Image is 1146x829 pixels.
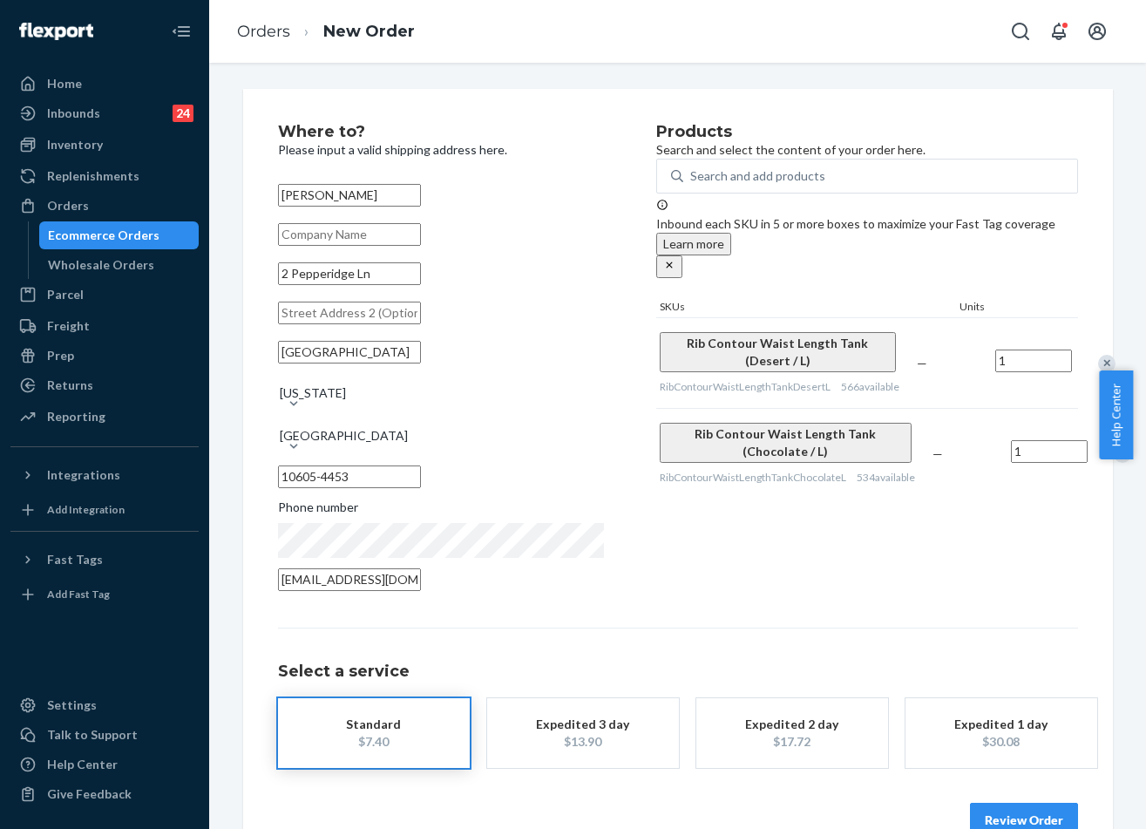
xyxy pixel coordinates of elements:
[10,691,199,719] a: Settings
[487,698,679,768] button: Expedited 3 day$13.90
[660,332,896,372] button: Rib Contour Waist Length Tank (Desert / L)
[932,716,1071,733] div: Expedited 1 day
[660,471,846,484] span: RibContourWaistLengthTankChocolateL
[10,312,199,340] a: Freight
[278,223,421,246] input: Company Name
[905,698,1097,768] button: Expedited 1 day$30.08
[47,502,125,517] div: Add Integration
[696,698,888,768] button: Expedited 2 day$17.72
[278,141,604,159] p: Please input a valid shipping address here.
[278,499,358,523] span: Phone number
[47,466,120,484] div: Integrations
[47,286,84,303] div: Parcel
[304,716,444,733] div: Standard
[10,546,199,574] button: Fast Tags
[47,696,97,714] div: Settings
[223,6,429,58] ol: breadcrumbs
[10,461,199,489] button: Integrations
[47,197,89,214] div: Orders
[690,167,825,185] div: Search and add products
[513,716,653,733] div: Expedited 3 day
[722,716,862,733] div: Expedited 2 day
[1041,14,1076,49] button: Open notifications
[47,408,105,425] div: Reporting
[10,99,199,127] a: Inbounds24
[10,496,199,524] a: Add Integration
[932,733,1071,751] div: $30.08
[39,221,200,249] a: Ecommerce Orders
[304,733,444,751] div: $7.40
[237,22,290,41] a: Orders
[39,251,200,279] a: Wholesale Orders
[10,131,199,159] a: Inventory
[47,785,132,803] div: Give Feedback
[47,756,118,773] div: Help Center
[10,403,199,431] a: Reporting
[513,733,653,751] div: $13.90
[47,587,110,601] div: Add Fast Tag
[917,356,927,370] span: —
[660,380,831,393] span: RibContourWaistLengthTankDesertL
[660,423,912,463] button: Rib Contour Waist Length Tank (Chocolate / L)
[1099,370,1133,459] button: Help Center
[10,281,199,309] a: Parcel
[10,342,199,370] a: Prep
[10,780,199,808] button: Give Feedback
[656,198,1078,278] div: Inbound each SKU in 5 or more boxes to maximize your Fast Tag coverage
[656,299,956,317] div: SKUs
[841,380,899,393] span: 566 available
[10,581,199,608] a: Add Fast Tag
[47,551,103,568] div: Fast Tags
[722,733,862,751] div: $17.72
[10,70,199,98] a: Home
[656,124,1078,141] h2: Products
[956,299,1034,317] div: Units
[656,233,731,255] button: Learn more
[278,663,1078,681] h1: Select a service
[1011,440,1088,463] input: Quantity
[656,141,1078,159] p: Search and select the content of your order here.
[47,317,90,335] div: Freight
[687,336,868,368] span: Rib Contour Waist Length Tank (Desert / L)
[47,75,82,92] div: Home
[278,376,280,393] input: [US_STATE]
[278,465,421,488] input: ZIP Code
[47,347,74,364] div: Prep
[278,418,280,436] input: [GEOGRAPHIC_DATA]
[48,227,159,244] div: Ecommerce Orders
[47,726,138,744] div: Talk to Support
[278,124,604,141] h2: Where to?
[19,23,93,40] img: Flexport logo
[10,192,199,220] a: Orders
[857,471,915,484] span: 534 available
[47,105,100,122] div: Inbounds
[173,105,193,122] div: 24
[278,698,470,768] button: Standard$7.40
[48,256,154,274] div: Wholesale Orders
[47,167,139,185] div: Replenishments
[280,427,408,445] div: [GEOGRAPHIC_DATA]
[278,341,421,364] input: City
[278,262,421,285] input: Street Address
[1080,14,1115,49] button: Open account menu
[656,255,682,278] button: close
[278,568,421,591] input: Email (Only Required for International)
[10,162,199,190] a: Replenishments
[280,384,346,402] div: [US_STATE]
[695,426,876,459] span: Rib Contour Waist Length Tank (Chocolate / L)
[932,446,943,461] span: —
[47,136,103,153] div: Inventory
[323,22,415,41] a: New Order
[278,302,421,324] input: Street Address 2 (Optional)
[1098,355,1115,372] div: Remove Item
[10,721,199,749] a: Talk to Support
[164,14,199,49] button: Close Navigation
[995,350,1072,372] input: Quantity
[1003,14,1038,49] button: Open Search Box
[47,377,93,394] div: Returns
[10,371,199,399] a: Returns
[278,184,421,207] input: First & Last Name
[10,751,199,778] a: Help Center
